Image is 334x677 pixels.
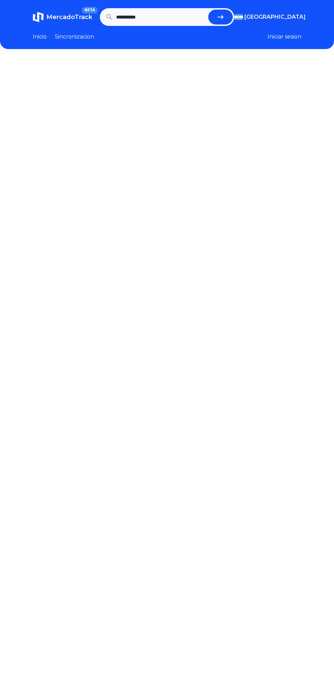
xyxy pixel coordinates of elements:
button: Iniciar sesion [268,33,301,41]
span: MercadoTrack [46,13,92,21]
a: MercadoTrackBETA [33,12,92,22]
a: Sincronizacion [55,33,94,41]
span: [GEOGRAPHIC_DATA] [244,13,306,21]
span: BETA [82,7,98,14]
img: MercadoTrack [33,12,44,22]
a: Inicio [33,33,47,41]
button: [GEOGRAPHIC_DATA] [234,13,301,21]
img: Argentina [234,14,243,20]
